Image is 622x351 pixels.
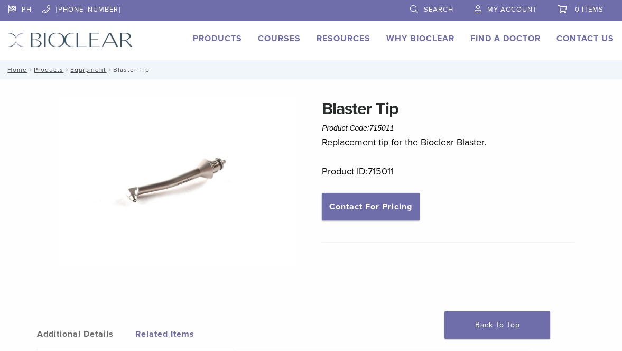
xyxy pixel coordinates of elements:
[59,96,296,266] img: Blaster Tip-1
[193,33,242,44] a: Products
[258,33,301,44] a: Courses
[322,134,574,150] p: Replacement tip for the Bioclear Blaster.
[369,124,394,132] span: 715011
[8,32,133,48] img: Bioclear
[27,67,34,72] span: /
[424,5,453,14] span: Search
[322,96,574,122] h1: Blaster Tip
[63,67,70,72] span: /
[444,311,550,339] a: Back To Top
[368,165,394,177] span: 715011
[322,193,420,220] a: Contact For Pricing
[575,5,604,14] span: 0 items
[386,33,454,44] a: Why Bioclear
[317,33,370,44] a: Resources
[135,319,234,349] a: Related Items
[556,33,614,44] a: Contact Us
[37,319,135,349] a: Additional Details
[34,66,63,73] a: Products
[106,67,113,72] span: /
[487,5,537,14] span: My Account
[70,66,106,73] a: Equipment
[4,66,27,73] a: Home
[322,165,368,177] span: Product ID:
[470,33,541,44] a: Find A Doctor
[56,5,120,14] span: [PHONE_NUMBER]
[322,124,394,132] span: Product Code:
